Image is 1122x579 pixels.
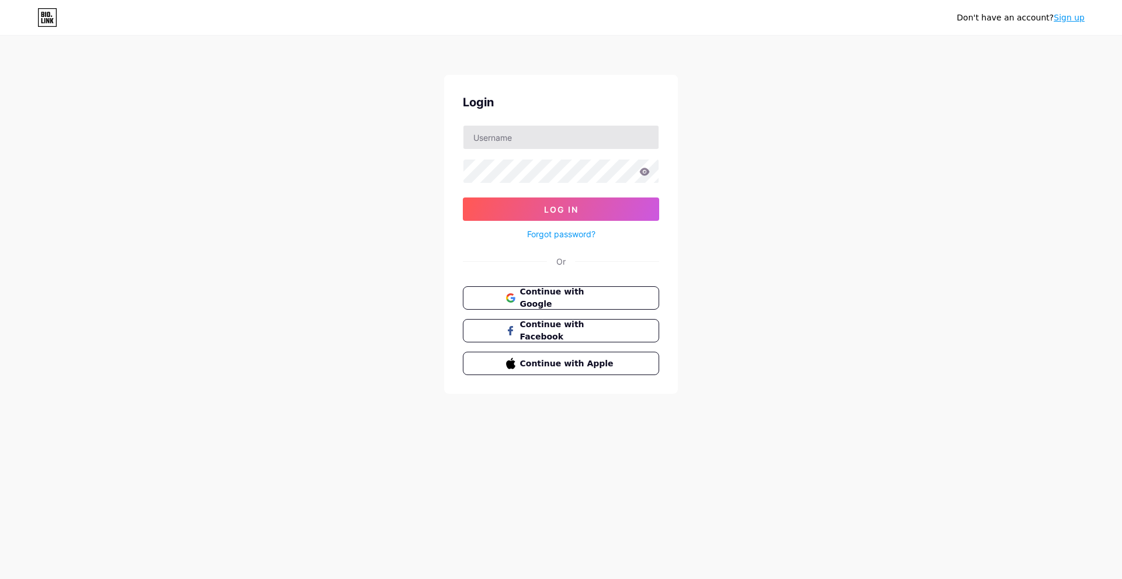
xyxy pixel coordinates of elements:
[463,319,659,342] button: Continue with Facebook
[520,358,617,370] span: Continue with Apple
[544,204,579,214] span: Log In
[527,228,595,240] a: Forgot password?
[463,93,659,111] div: Login
[463,197,659,221] button: Log In
[556,255,566,268] div: Or
[463,352,659,375] button: Continue with Apple
[1054,13,1085,22] a: Sign up
[957,12,1085,24] div: Don't have an account?
[520,286,617,310] span: Continue with Google
[520,318,617,343] span: Continue with Facebook
[463,286,659,310] button: Continue with Google
[463,126,659,149] input: Username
